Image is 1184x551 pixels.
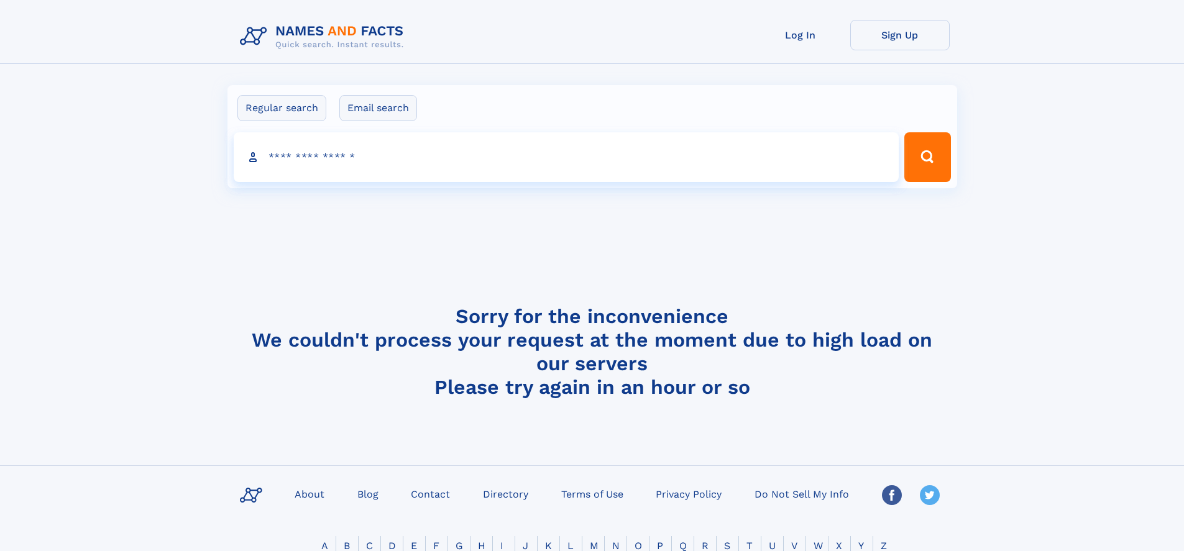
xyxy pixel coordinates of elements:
a: Blog [352,485,383,503]
a: Do Not Sell My Info [750,485,854,503]
img: Facebook [882,485,902,505]
img: Logo Names and Facts [235,20,414,53]
a: Log In [751,20,850,50]
a: Contact [406,485,455,503]
label: Email search [339,95,417,121]
input: search input [234,132,899,182]
a: About [290,485,329,503]
a: Privacy Policy [651,485,727,503]
a: Terms of Use [556,485,628,503]
h4: Sorry for the inconvenience We couldn't process your request at the moment due to high load on ou... [235,304,950,399]
a: Directory [478,485,533,503]
button: Search Button [904,132,950,182]
a: Sign Up [850,20,950,50]
img: Twitter [920,485,940,505]
label: Regular search [237,95,326,121]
